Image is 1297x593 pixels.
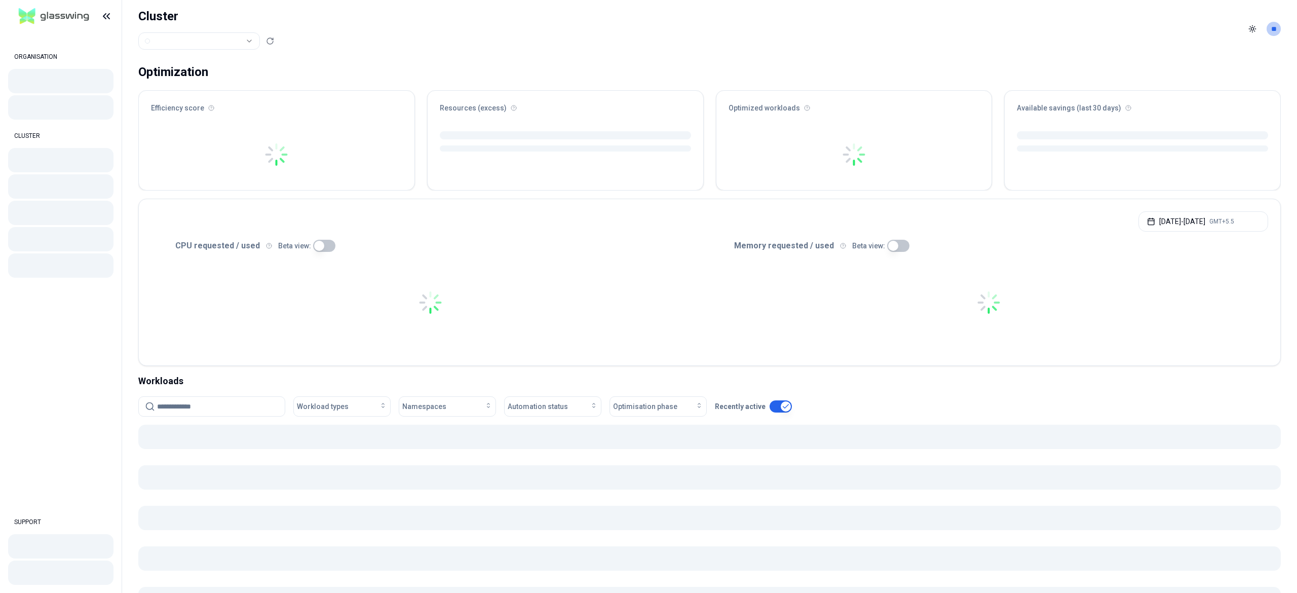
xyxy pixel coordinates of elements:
span: GMT+5.5 [1209,217,1234,226]
div: CPU requested / used [151,240,710,252]
div: CLUSTER [8,126,113,146]
button: Select a value [138,32,260,50]
div: Resources (excess) [428,91,703,119]
div: Available savings (last 30 days) [1005,91,1280,119]
div: ORGANISATION [8,47,113,67]
div: Memory requested / used [710,240,1269,252]
span: Automation status [508,401,568,412]
div: Optimized workloads [716,91,992,119]
p: Beta view: [852,241,885,251]
span: Optimisation phase [613,401,677,412]
button: Optimisation phase [609,396,707,417]
div: SUPPORT [8,512,113,532]
button: Namespaces [399,396,496,417]
button: Workload types [293,396,391,417]
button: Automation status [504,396,601,417]
div: Workloads [138,374,1281,388]
p: Recently active [715,401,766,412]
img: GlassWing [15,5,93,28]
span: Namespaces [402,401,446,412]
p: Beta view: [278,241,311,251]
div: Optimization [138,62,208,82]
span: Workload types [297,401,349,412]
h1: Cluster [138,8,274,24]
button: [DATE]-[DATE]GMT+5.5 [1138,211,1268,232]
div: Efficiency score [139,91,414,119]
